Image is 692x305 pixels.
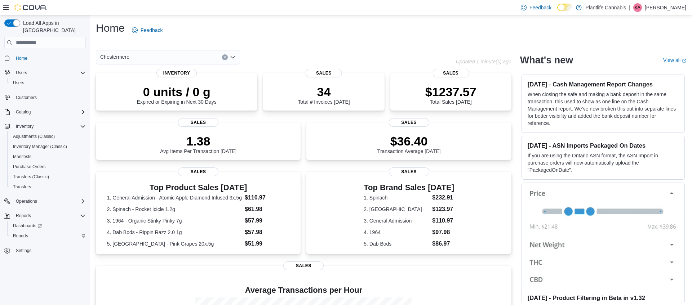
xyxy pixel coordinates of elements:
[7,152,89,162] button: Manifests
[13,134,55,139] span: Adjustments (Classic)
[432,205,454,214] dd: $123.97
[520,54,573,66] h2: What's new
[364,240,429,247] dt: 5. Dab Bods
[10,142,70,151] a: Inventory Manager (Classic)
[7,78,89,88] button: Users
[137,85,217,99] p: 0 units / 0 g
[645,3,686,12] p: [PERSON_NAME]
[10,132,58,141] a: Adjustments (Classic)
[96,21,125,35] h1: Home
[16,213,31,219] span: Reports
[13,184,31,190] span: Transfers
[222,54,228,60] button: Clear input
[107,217,242,224] dt: 3. 1964 - Organic Stinky Pinky 7g
[13,223,42,229] span: Dashboards
[663,57,686,63] a: View allExternal link
[585,3,626,12] p: Plantlife Cannabis
[13,93,40,102] a: Customers
[100,53,129,61] span: Chestermere
[1,245,89,256] button: Settings
[425,85,476,99] p: $1237.57
[10,132,86,141] span: Adjustments (Classic)
[16,124,34,129] span: Inventory
[230,54,236,60] button: Open list of options
[13,154,31,160] span: Manifests
[160,134,236,154] div: Avg Items Per Transaction [DATE]
[245,205,290,214] dd: $61.98
[107,240,242,247] dt: 5. [GEOGRAPHIC_DATA] - Pink Grapes 20x.5g
[1,196,89,206] button: Operations
[7,182,89,192] button: Transfers
[13,108,34,116] button: Catalog
[141,27,163,34] span: Feedback
[107,206,242,213] dt: 2. Spinach - Rocket Icicle 1.2g
[364,194,429,201] dt: 1. Spinach
[10,183,86,191] span: Transfers
[13,93,86,102] span: Customers
[107,183,290,192] h3: Top Product Sales [DATE]
[107,194,242,201] dt: 1. General Admission - Atomic Apple Diamond Infused 3x.5g
[13,197,40,206] button: Operations
[13,246,34,255] a: Settings
[456,59,511,64] p: Updated 1 minute(s) ago
[13,68,30,77] button: Users
[432,228,454,237] dd: $97.98
[557,4,572,11] input: Dark Mode
[528,294,679,301] h3: [DATE] - Product Filtering in Beta in v1.32
[16,55,27,61] span: Home
[389,167,429,176] span: Sales
[364,183,454,192] h3: Top Brand Sales [DATE]
[432,193,454,202] dd: $232.91
[13,197,86,206] span: Operations
[7,172,89,182] button: Transfers (Classic)
[7,162,89,172] button: Purchase Orders
[7,142,89,152] button: Inventory Manager (Classic)
[528,91,679,127] p: When closing the safe and making a bank deposit in the same transaction, this used to show as one...
[10,183,34,191] a: Transfers
[102,286,506,295] h4: Average Transactions per Hour
[283,261,324,270] span: Sales
[178,167,218,176] span: Sales
[178,118,218,127] span: Sales
[377,134,441,148] p: $36.40
[160,134,236,148] p: 1.38
[245,216,290,225] dd: $57.99
[10,79,86,87] span: Users
[10,152,86,161] span: Manifests
[245,239,290,248] dd: $51.99
[518,0,554,15] a: Feedback
[245,228,290,237] dd: $57.98
[633,3,642,12] div: Kieran Alvas
[528,142,679,149] h3: [DATE] - ASN Imports Packaged On Dates
[10,232,86,240] span: Reports
[377,134,441,154] div: Transaction Average [DATE]
[1,121,89,131] button: Inventory
[529,4,551,11] span: Feedback
[629,3,630,12] p: |
[10,142,86,151] span: Inventory Manager (Classic)
[10,172,86,181] span: Transfers (Classic)
[13,122,86,131] span: Inventory
[432,239,454,248] dd: $86.97
[13,144,67,149] span: Inventory Manager (Classic)
[156,69,197,77] span: Inventory
[16,109,31,115] span: Catalog
[13,246,86,255] span: Settings
[298,85,350,99] p: 34
[528,81,679,88] h3: [DATE] - Cash Management Report Changes
[129,23,165,37] a: Feedback
[364,217,429,224] dt: 3. General Admission
[1,211,89,221] button: Reports
[1,53,89,63] button: Home
[13,54,30,63] a: Home
[10,152,34,161] a: Manifests
[389,118,429,127] span: Sales
[10,221,86,230] span: Dashboards
[7,221,89,231] a: Dashboards
[14,4,47,11] img: Cova
[16,95,37,100] span: Customers
[245,193,290,202] dd: $110.97
[528,152,679,174] p: If you are using the Ontario ASN format, the ASN Import in purchase orders will now automatically...
[10,79,27,87] a: Users
[16,248,31,254] span: Settings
